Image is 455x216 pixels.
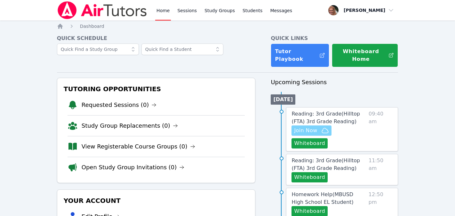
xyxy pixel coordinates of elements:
[57,23,398,29] nav: Breadcrumb
[62,195,250,206] h3: Your Account
[369,110,393,148] span: 09:40 am
[332,44,398,67] button: Whiteboard Home
[80,23,104,29] a: Dashboard
[291,125,331,136] button: Join Now
[82,121,178,130] a: Study Group Replacements (0)
[57,35,256,42] h4: Quick Schedule
[271,35,398,42] h4: Quick Links
[291,172,328,182] button: Whiteboard
[62,83,250,95] h3: Tutoring Opportunities
[291,191,353,205] span: Homework Help ( MBUSD High School EL Student )
[291,157,360,171] span: Reading: 3rd Grade ( Hilltop (FTA) 3rd Grade Reading )
[271,94,295,105] li: [DATE]
[57,44,139,55] input: Quick Find a Study Group
[80,24,104,29] span: Dashboard
[291,111,360,124] span: Reading: 3rd Grade ( Hilltop (FTA) 3rd Grade Reading )
[141,44,223,55] input: Quick Find a Student
[270,7,292,14] span: Messages
[294,127,317,134] span: Join Now
[291,138,328,148] button: Whiteboard
[291,157,366,172] a: Reading: 3rd Grade(Hilltop (FTA) 3rd Grade Reading)
[291,191,366,206] a: Homework Help(MBUSD High School EL Student)
[82,100,157,109] a: Requested Sessions (0)
[291,110,366,125] a: Reading: 3rd Grade(Hilltop (FTA) 3rd Grade Reading)
[369,157,393,182] span: 11:50 am
[82,163,185,172] a: Open Study Group Invitations (0)
[57,1,148,19] img: Air Tutors
[271,44,329,67] a: Tutor Playbook
[82,142,195,151] a: View Registerable Course Groups (0)
[271,78,398,87] h3: Upcoming Sessions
